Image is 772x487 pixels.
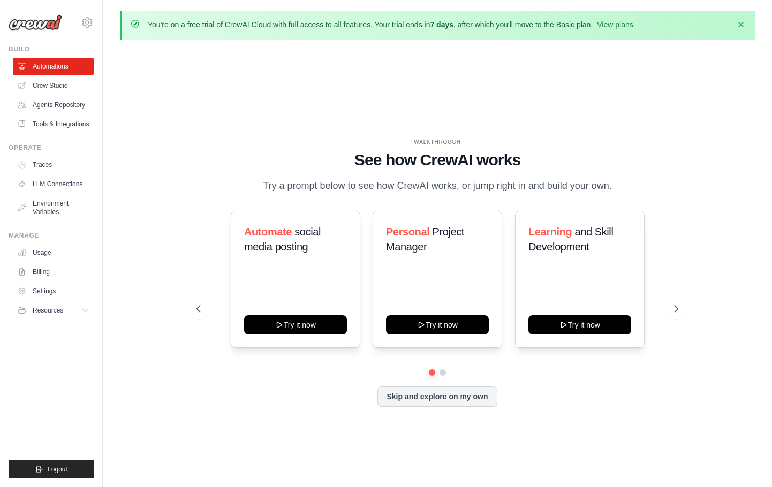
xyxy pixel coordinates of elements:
[9,143,94,152] div: Operate
[13,96,94,113] a: Agents Repository
[244,226,321,253] span: social media posting
[13,77,94,94] a: Crew Studio
[13,302,94,319] button: Resources
[258,178,617,194] p: Try a prompt below to see how CrewAI works, or jump right in and build your own.
[13,195,94,220] a: Environment Variables
[13,116,94,133] a: Tools & Integrations
[528,226,613,253] span: and Skill Development
[597,20,633,29] a: View plans
[9,231,94,240] div: Manage
[9,45,94,54] div: Build
[13,58,94,75] a: Automations
[528,315,631,334] button: Try it now
[386,315,489,334] button: Try it now
[48,465,67,474] span: Logout
[196,150,679,170] h1: See how CrewAI works
[13,263,94,280] a: Billing
[386,226,429,238] span: Personal
[13,176,94,193] a: LLM Connections
[430,20,453,29] strong: 7 days
[528,226,572,238] span: Learning
[9,460,94,478] button: Logout
[196,138,679,146] div: WALKTHROUGH
[33,306,63,315] span: Resources
[13,283,94,300] a: Settings
[377,386,497,407] button: Skip and explore on my own
[148,19,635,30] p: You're on a free trial of CrewAI Cloud with full access to all features. Your trial ends in , aft...
[9,14,62,31] img: Logo
[244,226,292,238] span: Automate
[13,244,94,261] a: Usage
[13,156,94,173] a: Traces
[244,315,347,334] button: Try it now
